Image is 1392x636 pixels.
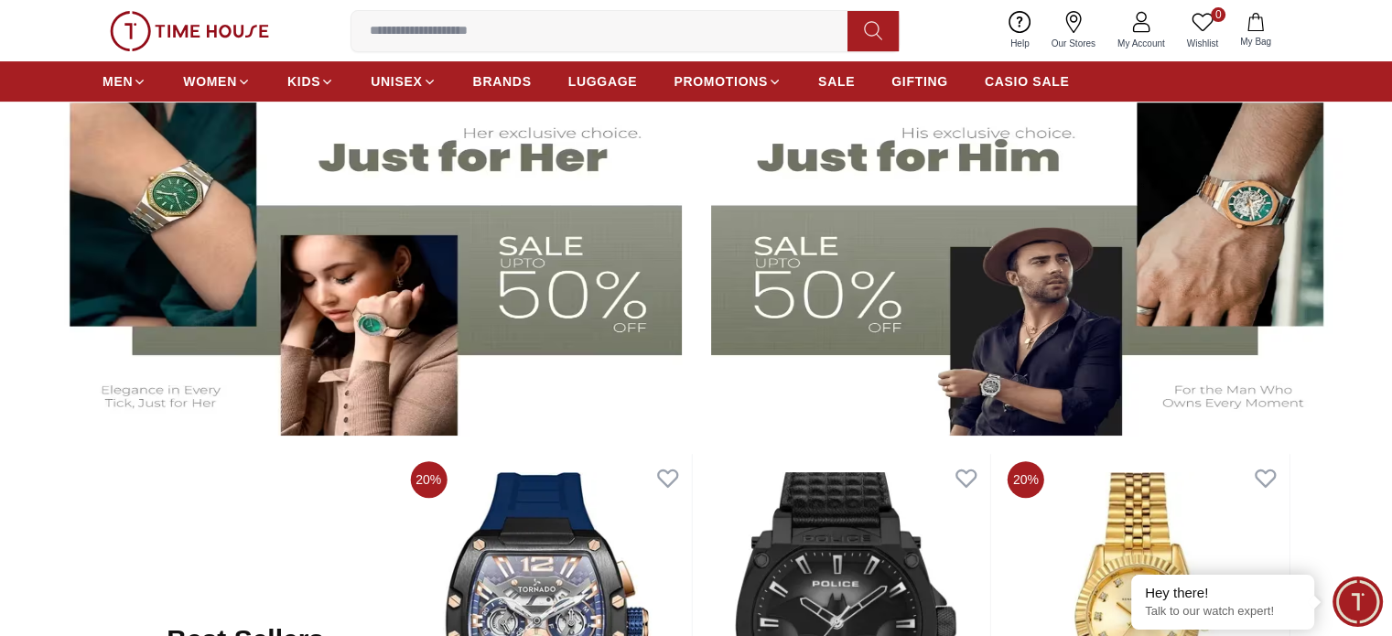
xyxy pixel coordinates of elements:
[891,65,948,98] a: GIFTING
[568,72,638,91] span: LUGGAGE
[985,72,1070,91] span: CASIO SALE
[371,65,436,98] a: UNISEX
[473,72,532,91] span: BRANDS
[1008,461,1044,498] span: 20%
[1110,37,1172,50] span: My Account
[1176,7,1229,54] a: 0Wishlist
[1145,604,1300,620] p: Talk to our watch expert!
[711,81,1349,436] img: Men's Watches Banner
[568,65,638,98] a: LUGGAGE
[1003,37,1037,50] span: Help
[818,72,855,91] span: SALE
[183,65,251,98] a: WOMEN
[103,65,146,98] a: MEN
[473,65,532,98] a: BRANDS
[1041,7,1106,54] a: Our Stores
[818,65,855,98] a: SALE
[999,7,1041,54] a: Help
[1145,584,1300,602] div: Hey there!
[1233,35,1279,49] span: My Bag
[103,72,133,91] span: MEN
[1044,37,1103,50] span: Our Stores
[287,72,320,91] span: KIDS
[1333,577,1383,627] div: Chat Widget
[44,81,682,436] img: Women's Watches Banner
[183,72,237,91] span: WOMEN
[287,65,334,98] a: KIDS
[1229,9,1282,52] button: My Bag
[371,72,422,91] span: UNISEX
[1180,37,1225,50] span: Wishlist
[674,65,782,98] a: PROMOTIONS
[674,72,768,91] span: PROMOTIONS
[110,11,269,51] img: ...
[985,65,1070,98] a: CASIO SALE
[1211,7,1225,22] span: 0
[891,72,948,91] span: GIFTING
